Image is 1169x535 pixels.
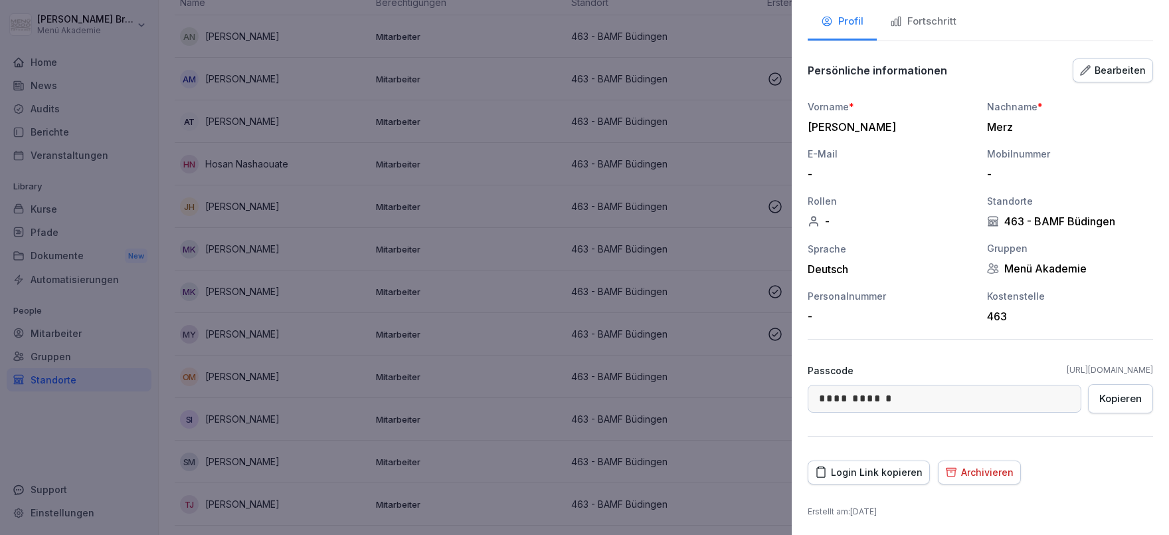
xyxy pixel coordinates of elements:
[987,147,1153,161] div: Mobilnummer
[987,194,1153,208] div: Standorte
[987,100,1153,114] div: Nachname
[1067,364,1153,376] a: [URL][DOMAIN_NAME]
[938,461,1021,484] button: Archivieren
[1080,63,1146,78] div: Bearbeiten
[1088,384,1153,413] button: Kopieren
[808,263,974,276] div: Deutsch
[1099,391,1142,406] div: Kopieren
[808,167,967,181] div: -
[987,262,1153,275] div: Menü Akademie
[987,289,1153,303] div: Kostenstelle
[987,310,1146,323] div: 463
[808,64,947,77] p: Persönliche informationen
[821,14,863,29] div: Profil
[808,310,967,323] div: -
[987,120,1146,134] div: Merz
[808,120,967,134] div: [PERSON_NAME]
[808,289,974,303] div: Personalnummer
[815,465,923,480] div: Login Link kopieren
[808,147,974,161] div: E-Mail
[987,241,1153,255] div: Gruppen
[1073,58,1153,82] button: Bearbeiten
[808,506,1153,518] p: Erstellt am : [DATE]
[808,242,974,256] div: Sprache
[808,364,854,377] p: Passcode
[808,194,974,208] div: Rollen
[945,465,1014,480] div: Archivieren
[808,5,877,41] button: Profil
[808,100,974,114] div: Vorname
[987,215,1153,228] div: 463 - BAMF Büdingen
[987,167,1146,181] div: -
[877,5,970,41] button: Fortschritt
[890,14,956,29] div: Fortschritt
[808,461,930,484] button: Login Link kopieren
[808,215,974,228] div: -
